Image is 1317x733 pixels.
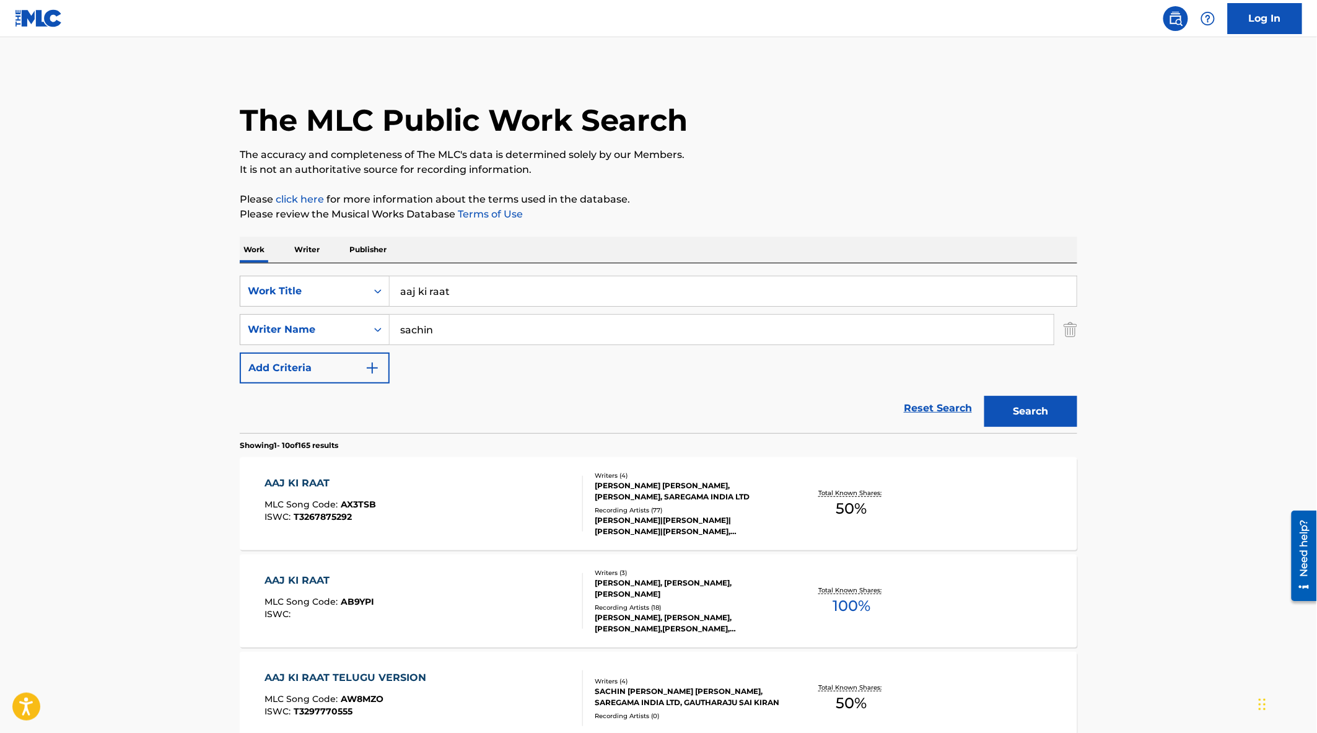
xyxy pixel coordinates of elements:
p: Total Known Shares: [818,683,885,692]
span: AX3TSB [341,499,377,510]
a: Log In [1228,3,1302,34]
div: Writers ( 4 ) [595,471,782,480]
a: click here [276,193,324,205]
span: ISWC : [265,608,294,620]
span: 50 % [836,692,867,714]
p: It is not an authoritative source for recording information. [240,162,1077,177]
span: T3267875292 [294,511,352,522]
p: Total Known Shares: [818,488,885,498]
span: 100 % [833,595,870,617]
h1: The MLC Public Work Search [240,102,688,139]
a: Terms of Use [455,208,523,220]
img: MLC Logo [15,9,63,27]
div: Recording Artists ( 77 ) [595,506,782,515]
div: [PERSON_NAME], [PERSON_NAME], [PERSON_NAME] [595,577,782,600]
a: Reset Search [898,395,978,422]
p: Please review the Musical Works Database [240,207,1077,222]
a: Public Search [1163,6,1188,31]
p: Publisher [346,237,390,263]
div: SACHIN [PERSON_NAME] [PERSON_NAME], SAREGAMA INDIA LTD, GAUTHARAJU SAI KIRAN [595,686,782,708]
iframe: Chat Widget [1255,674,1317,733]
span: MLC Song Code : [265,693,341,704]
span: AW8MZO [341,693,384,704]
p: Please for more information about the terms used in the database. [240,192,1077,207]
div: Drag [1259,686,1266,723]
div: Writer Name [248,322,359,337]
a: AAJ KI RAATMLC Song Code:AB9YPIISWC:Writers (3)[PERSON_NAME], [PERSON_NAME], [PERSON_NAME]Recordi... [240,555,1077,647]
p: The accuracy and completeness of The MLC's data is determined solely by our Members. [240,147,1077,162]
div: Recording Artists ( 18 ) [595,603,782,612]
div: [PERSON_NAME], [PERSON_NAME],[PERSON_NAME],[PERSON_NAME],[PERSON_NAME], [PERSON_NAME], [PERSON_NA... [595,612,782,634]
a: AAJ KI RAATMLC Song Code:AX3TSBISWC:T3267875292Writers (4)[PERSON_NAME] [PERSON_NAME], [PERSON_NA... [240,457,1077,550]
div: Help [1196,6,1220,31]
span: ISWC : [265,706,294,717]
span: MLC Song Code : [265,499,341,510]
p: Writer [291,237,323,263]
span: T3297770555 [294,706,353,717]
div: Writers ( 3 ) [595,568,782,577]
div: [PERSON_NAME] [PERSON_NAME], [PERSON_NAME], SAREGAMA INDIA LTD [595,480,782,503]
span: ISWC : [265,511,294,522]
span: 50 % [836,498,867,520]
div: [PERSON_NAME]|[PERSON_NAME]|[PERSON_NAME]|[PERSON_NAME], [PERSON_NAME],[PERSON_NAME],[PERSON_NAME... [595,515,782,537]
p: Total Known Shares: [818,586,885,595]
img: help [1201,11,1215,26]
p: Work [240,237,268,263]
div: Writers ( 4 ) [595,677,782,686]
button: Search [984,396,1077,427]
iframe: Resource Center [1282,506,1317,606]
div: AAJ KI RAAT TELUGU VERSION [265,670,433,685]
img: 9d2ae6d4665cec9f34b9.svg [365,361,380,375]
img: search [1168,11,1183,26]
p: Showing 1 - 10 of 165 results [240,440,338,451]
div: Recording Artists ( 0 ) [595,711,782,721]
span: AB9YPI [341,596,375,607]
div: AAJ KI RAAT [265,476,377,491]
span: MLC Song Code : [265,596,341,607]
button: Add Criteria [240,353,390,384]
div: Work Title [248,284,359,299]
form: Search Form [240,276,1077,433]
div: AAJ KI RAAT [265,573,375,588]
img: Delete Criterion [1064,314,1077,345]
